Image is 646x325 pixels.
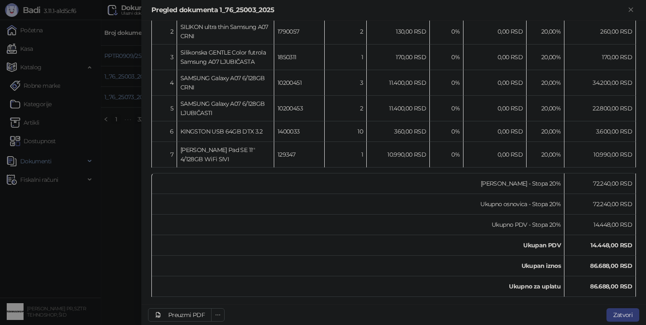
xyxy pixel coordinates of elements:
span: 20,00 % [541,79,561,86]
strong: Ukupan PDV [523,241,561,249]
td: 10.990,00 RSD [564,142,636,168]
td: 1 [325,142,367,168]
strong: 86.688,00 RSD [590,283,632,290]
td: 0% [430,96,463,121]
td: 2 [152,19,177,45]
td: 1790057 [274,19,325,45]
div: SILIKON ultra thin Samsung A07 CRNI [180,22,270,41]
td: 0,00 RSD [463,121,527,142]
td: 2 [325,19,367,45]
div: SAMSUNG Galaxy A07 6/128GB LJUBIČASTI [180,99,270,118]
td: 170,00 RSD [564,45,636,70]
td: 11.400,00 RSD [367,96,430,121]
td: 10.990,00 RSD [367,142,430,168]
td: 10200453 [274,96,325,121]
td: 3.600,00 RSD [564,121,636,142]
td: 0% [430,70,463,96]
span: 20,00 % [541,28,561,35]
span: 20,00 % [541,105,561,112]
strong: Ukupan iznos [522,262,561,270]
span: 20,00 % [541,151,561,158]
td: 0,00 RSD [463,19,527,45]
td: 360,00 RSD [367,121,430,142]
td: 0,00 RSD [463,142,527,168]
td: 4 [152,70,177,96]
td: 170,00 RSD [367,45,430,70]
button: Zatvori [626,5,636,15]
strong: 86.688,00 RSD [590,262,632,270]
td: 129347 [274,142,325,168]
td: 5 [152,96,177,121]
td: 130,00 RSD [367,19,430,45]
td: 3 [325,70,367,96]
strong: Ukupno za uplatu [509,283,561,290]
td: 10200451 [274,70,325,96]
td: 260,00 RSD [564,19,636,45]
td: 72.240,00 RSD [564,173,636,194]
div: Preuzmi PDF [168,311,205,319]
td: 72.240,00 RSD [564,194,636,215]
td: Ukupno PDV - Stopa 20% [152,215,564,235]
td: 0,00 RSD [463,45,527,70]
span: 20,00 % [541,53,561,61]
td: 14.448,00 RSD [564,215,636,235]
td: [PERSON_NAME] - Stopa 20% [152,173,564,194]
div: [PERSON_NAME] Pad SE 11'' 4/128GB WiFi SIVI [180,145,270,164]
div: SAMSUNG Galaxy A07 6/128GB CRNI [180,73,270,92]
td: 1400033 [274,121,325,142]
td: 0% [430,45,463,70]
td: Ukupno osnovica - Stopa 20% [152,194,564,215]
td: 2 [325,96,367,121]
strong: 14.448,00 RSD [590,241,632,249]
td: 1850311 [274,45,325,70]
td: 3 [152,45,177,70]
div: KINGSTON USB 64GB DTX 3.2 [180,127,270,136]
span: ellipsis [215,312,221,318]
div: Pregled dokumenta 1_76_25003_2025 [151,5,626,15]
td: 34.200,00 RSD [564,70,636,96]
td: 0,00 RSD [463,70,527,96]
td: 0% [430,19,463,45]
button: Zatvori [606,308,639,322]
td: 11.400,00 RSD [367,70,430,96]
td: 1 [325,45,367,70]
td: 7 [152,142,177,168]
td: 0% [430,142,463,168]
a: Preuzmi PDF [148,308,212,322]
td: 10 [325,121,367,142]
td: 0,00 RSD [463,96,527,121]
td: 0% [430,121,463,142]
div: Silikonska GENTLE Color futrola Samsung A07 LJUBIČASTA [180,48,270,66]
td: 6 [152,121,177,142]
td: 22.800,00 RSD [564,96,636,121]
span: 20,00 % [541,128,561,135]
